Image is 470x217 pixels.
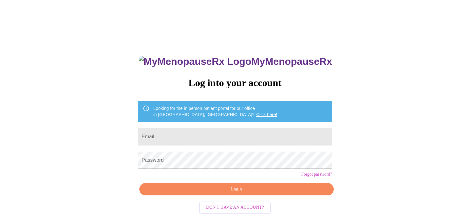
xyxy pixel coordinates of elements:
[139,56,251,67] img: MyMenopauseRx Logo
[256,112,277,117] a: Click here!
[139,56,332,67] h3: MyMenopauseRx
[199,202,271,214] button: Don't have an account?
[198,204,272,210] a: Don't have an account?
[138,77,332,89] h3: Log into your account
[206,204,264,211] span: Don't have an account?
[153,103,277,120] div: Looking for the in person patient portal for our office in [GEOGRAPHIC_DATA], [GEOGRAPHIC_DATA]?
[146,186,326,193] span: Login
[139,183,333,196] button: Login
[301,172,332,177] a: Forgot password?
